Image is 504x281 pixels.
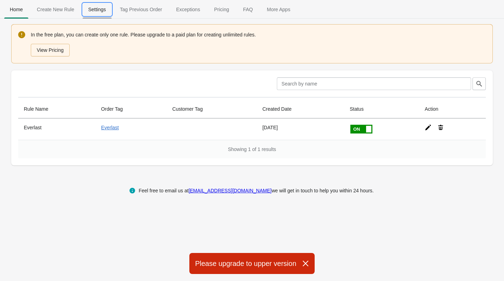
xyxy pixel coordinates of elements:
div: Showing 1 of 1 results [18,140,486,158]
div: In the free plan, you can create only one rule. Please upgrade to a paid plan for creating unlimi... [31,30,486,57]
button: Home [3,0,30,19]
th: Everlast [18,118,96,140]
span: Settings [83,3,112,16]
th: Created Date [257,100,344,118]
th: Action [419,100,486,118]
th: Rule Name [18,100,96,118]
button: Settings [81,0,113,19]
span: FAQ [237,3,258,16]
span: Pricing [209,3,235,16]
td: [DATE] [257,118,344,140]
th: Customer Tag [167,100,257,118]
a: Everlast [101,125,119,130]
button: View Pricing [31,44,70,56]
th: Order Tag [96,100,167,118]
a: [EMAIL_ADDRESS][DOMAIN_NAME] [189,188,272,193]
span: Tag Previous Order [114,3,168,16]
span: Create New Rule [31,3,80,16]
button: Create_New_Rule [30,0,81,19]
input: Search by name [277,77,471,90]
span: More Apps [261,3,296,16]
span: Exceptions [170,3,205,16]
th: Status [344,100,419,118]
span: Home [4,3,28,16]
div: Please upgrade to upper version [189,253,314,274]
div: Feel free to email us at we will get in touch to help you within 24 hours. [139,186,374,195]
